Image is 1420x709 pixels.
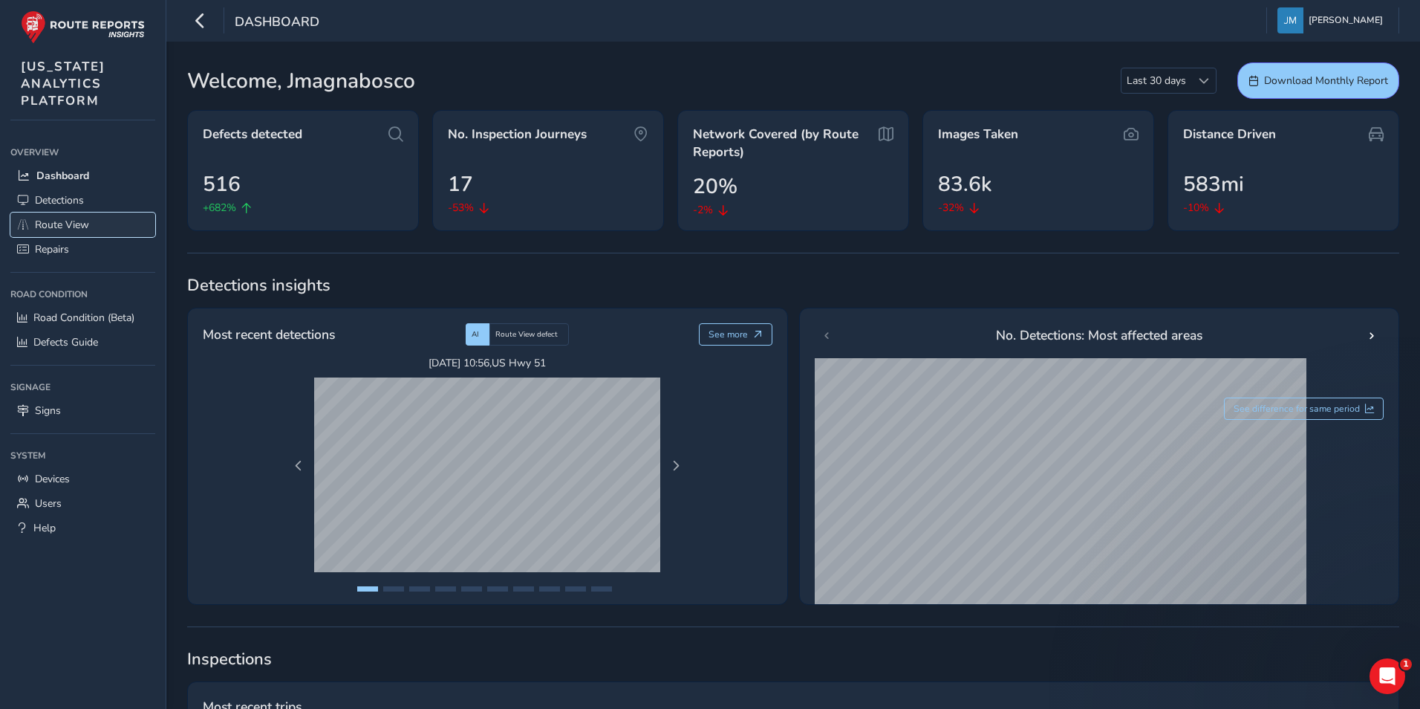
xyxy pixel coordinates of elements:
[1224,398,1384,420] button: See difference for same period
[1121,68,1191,93] span: Last 30 days
[10,305,155,330] a: Road Condition (Beta)
[10,188,155,213] a: Detections
[591,586,612,592] button: Page 10
[461,586,482,592] button: Page 5
[495,329,558,340] span: Route View defect
[1309,7,1383,33] span: [PERSON_NAME]
[448,169,473,200] span: 17
[448,200,474,216] span: -53%
[489,323,569,346] div: Route View defect
[487,586,508,592] button: Page 6
[938,126,1018,143] span: Images Taken
[1183,200,1209,216] span: -10%
[35,218,89,232] span: Route View
[187,274,1399,297] span: Detections insights
[33,521,56,535] span: Help
[203,169,241,200] span: 516
[35,193,84,207] span: Detections
[466,323,489,346] div: AI
[1264,74,1388,88] span: Download Monthly Report
[472,329,479,340] span: AI
[938,169,991,200] span: 83.6k
[1183,126,1276,143] span: Distance Driven
[565,586,586,592] button: Page 9
[1183,169,1244,200] span: 583mi
[10,164,155,188] a: Dashboard
[1237,62,1399,99] button: Download Monthly Report
[314,356,660,370] span: [DATE] 10:56 , US Hwy 51
[383,586,404,592] button: Page 2
[709,328,748,340] span: See more
[35,404,61,418] span: Signs
[36,169,89,183] span: Dashboard
[665,456,686,476] button: Next Page
[35,496,62,511] span: Users
[10,213,155,237] a: Route View
[699,323,772,346] button: See more
[235,13,319,33] span: Dashboard
[10,398,155,423] a: Signs
[10,467,155,491] a: Devices
[10,283,155,305] div: Road Condition
[1277,7,1303,33] img: diamond-layout
[409,586,430,592] button: Page 3
[693,171,737,202] span: 20%
[203,325,335,344] span: Most recent detections
[33,335,98,349] span: Defects Guide
[33,311,134,325] span: Road Condition (Beta)
[996,326,1202,345] span: No. Detections: Most affected areas
[10,516,155,540] a: Help
[203,126,302,143] span: Defects detected
[1369,658,1405,694] iframe: Intercom live chat
[513,586,534,592] button: Page 7
[35,472,70,486] span: Devices
[1234,403,1360,415] span: See difference for same period
[938,200,964,216] span: -32%
[357,586,378,592] button: Page 1
[10,330,155,354] a: Defects Guide
[539,586,560,592] button: Page 8
[435,586,456,592] button: Page 4
[10,444,155,467] div: System
[10,141,155,164] div: Overview
[1277,7,1388,33] button: [PERSON_NAME]
[288,456,309,476] button: Previous Page
[187,65,415,97] span: Welcome, Jmagnabosco
[693,126,873,161] span: Network Covered (by Route Reports)
[21,10,145,44] img: rr logo
[203,200,236,216] span: +682%
[1400,658,1412,670] span: 1
[10,491,155,516] a: Users
[448,126,587,143] span: No. Inspection Journeys
[693,202,713,218] span: -2%
[187,648,1399,670] span: Inspections
[21,58,105,109] span: [US_STATE] ANALYTICS PLATFORM
[10,376,155,398] div: Signage
[10,237,155,262] a: Repairs
[35,242,69,256] span: Repairs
